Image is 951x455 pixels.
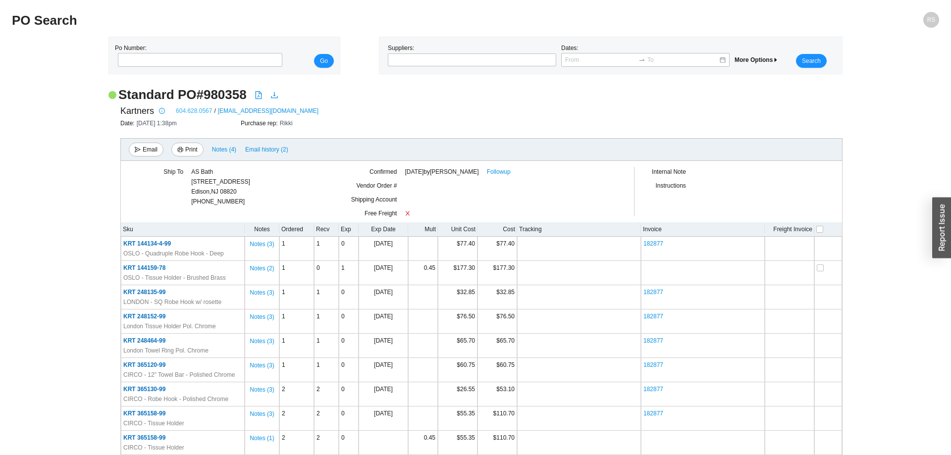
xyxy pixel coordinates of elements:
[270,91,278,99] span: download
[218,106,318,116] a: [EMAIL_ADDRESS][DOMAIN_NAME]
[171,143,204,156] button: printerPrint
[279,309,314,334] td: 1
[408,431,438,455] td: 0.45
[927,12,936,28] span: RS
[279,285,314,309] td: 1
[143,145,158,154] span: Email
[317,313,320,320] span: 1
[123,394,228,404] span: CIRCO - Robe Hook - Polished Chrome
[359,285,408,309] td: [DATE]
[177,147,183,153] span: printer
[249,384,274,391] button: Notes (3)
[191,167,250,197] div: AS Bath [STREET_ADDRESS] Edison , NJ 08820
[652,168,686,175] span: Internal Note
[339,406,359,431] td: 0
[477,334,517,358] td: $65.70
[135,147,141,153] span: send
[356,182,397,189] span: Vendor Order #
[408,261,438,285] td: 0.45
[477,222,517,237] th: Cost
[123,264,165,271] span: KRT 144159-78
[317,337,320,344] span: 1
[438,431,477,455] td: $55.35
[643,386,663,393] a: 182877
[638,56,645,63] span: to
[438,309,477,334] td: $76.50
[191,167,250,206] div: [PHONE_NUMBER]
[118,86,247,103] h2: Standard PO # 980358
[249,336,274,343] button: Notes (3)
[245,145,288,154] span: Email history (2)
[249,287,274,294] button: Notes (3)
[123,361,165,368] span: KRT 365120-99
[154,104,168,118] button: info-circle
[123,297,221,307] span: LONDON - SQ Robe Hook w/ rosette
[250,239,274,249] span: Notes ( 3 )
[317,386,320,393] span: 2
[359,358,408,382] td: [DATE]
[249,263,274,270] button: Notes (2)
[438,334,477,358] td: $65.70
[638,56,645,63] span: swap-right
[339,358,359,382] td: 0
[477,261,517,285] td: $177.30
[517,222,641,237] th: Tracking
[643,361,663,368] a: 182877
[643,410,663,417] a: 182877
[123,443,184,453] span: CIRCO - Tissue Holder
[643,337,663,344] a: 182877
[359,261,408,285] td: [DATE]
[641,222,765,237] th: Invoice
[176,106,212,116] a: 604.628.0567
[320,56,328,66] span: Go
[477,285,517,309] td: $32.85
[317,410,320,417] span: 2
[314,222,339,237] th: Recv
[365,210,397,217] span: Free Freight
[359,406,408,431] td: [DATE]
[477,406,517,431] td: $110.70
[438,261,477,285] td: $177.30
[123,313,165,320] span: KRT 248152-99
[643,313,663,320] a: 182877
[359,382,408,406] td: [DATE]
[477,358,517,382] td: $60.75
[250,263,274,273] span: Notes ( 2 )
[438,222,477,237] th: Unit Cost
[735,56,779,63] span: More Options
[123,273,226,283] span: OSLO - Tissue Holder - Brushed Brass
[129,143,163,156] button: sendEmail
[359,309,408,334] td: [DATE]
[317,434,320,441] span: 2
[279,382,314,406] td: 2
[249,311,274,318] button: Notes (3)
[647,55,719,65] input: To
[123,370,235,380] span: CIRCO - 12" Towel Bar - Polished Chrome
[279,237,314,261] td: 1
[477,431,517,455] td: $110.70
[250,336,274,346] span: Notes ( 3 )
[123,240,171,247] span: KRT 144134-4-99
[115,43,279,68] div: Po Number:
[655,182,686,189] span: Instructions
[317,240,320,247] span: 1
[185,145,198,154] span: Print
[279,358,314,382] td: 1
[241,120,280,127] span: Purchase rep:
[123,410,165,417] span: KRT 365158-99
[255,91,263,101] a: file-pdf
[477,309,517,334] td: $76.50
[249,360,274,367] button: Notes (3)
[279,406,314,431] td: 2
[438,285,477,309] td: $32.85
[123,249,224,258] span: OSLO - Quadruple Robe Hook - Deep
[249,408,274,415] button: Notes (3)
[643,289,663,296] a: 182877
[157,108,167,114] span: info-circle
[385,43,559,68] div: Suppliers:
[211,144,237,151] button: Notes (4)
[279,222,314,237] th: Ordered
[137,120,177,127] span: [DATE] 1:38pm
[359,222,408,237] th: Exp Date
[123,337,165,344] span: KRT 248464-99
